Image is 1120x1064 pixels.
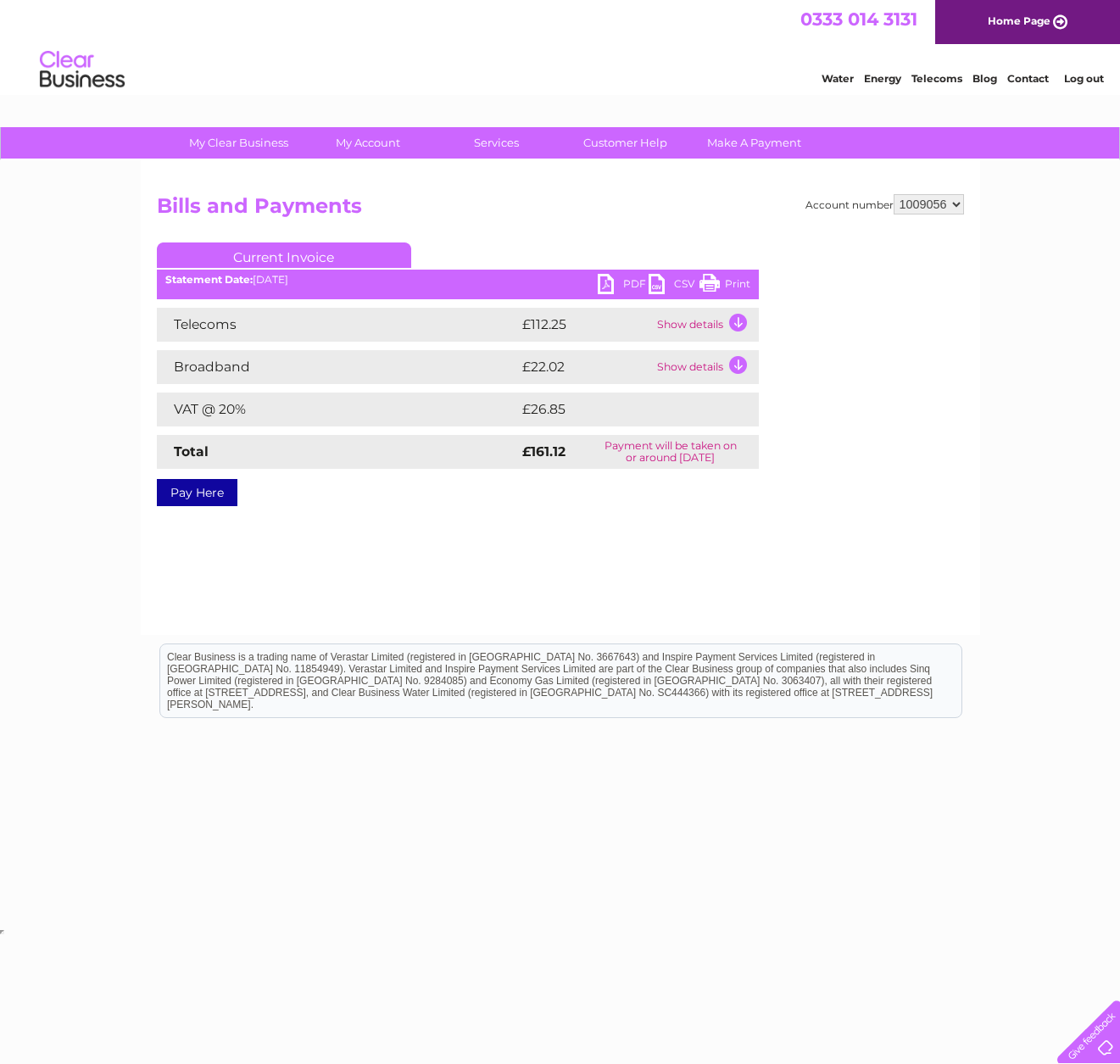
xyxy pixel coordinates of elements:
[555,127,695,159] a: Customer Help
[911,72,962,85] a: Telecoms
[157,242,411,268] a: Current Invoice
[174,443,209,460] strong: Total
[169,127,309,159] a: My Clear Business
[157,393,518,426] td: VAT @ 20%
[426,127,566,159] a: Services
[864,72,901,85] a: Energy
[157,194,964,226] h2: Bills and Payments
[684,127,824,159] a: Make A Payment
[165,273,253,286] b: Statement Date:
[800,8,917,30] a: 0333 014 3131
[653,350,759,384] td: Show details
[1007,72,1049,85] a: Contact
[522,443,566,460] strong: £161.12
[157,308,518,342] td: Telecoms
[518,308,653,342] td: £112.25
[582,435,759,469] td: Payment will be taken on or around [DATE]
[598,274,649,298] a: PDF
[39,44,125,96] img: logo.png
[160,9,961,82] div: Clear Business is a trading name of Verastar Limited (registered in [GEOGRAPHIC_DATA] No. 3667643...
[298,127,437,159] a: My Account
[518,350,653,384] td: £22.02
[518,393,725,426] td: £26.85
[699,274,750,298] a: Print
[805,194,964,214] div: Account number
[822,72,854,85] a: Water
[157,350,518,384] td: Broadband
[157,479,237,506] a: Pay Here
[1064,72,1104,85] a: Log out
[972,72,997,85] a: Blog
[649,274,699,298] a: CSV
[157,274,759,286] div: [DATE]
[653,308,759,342] td: Show details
